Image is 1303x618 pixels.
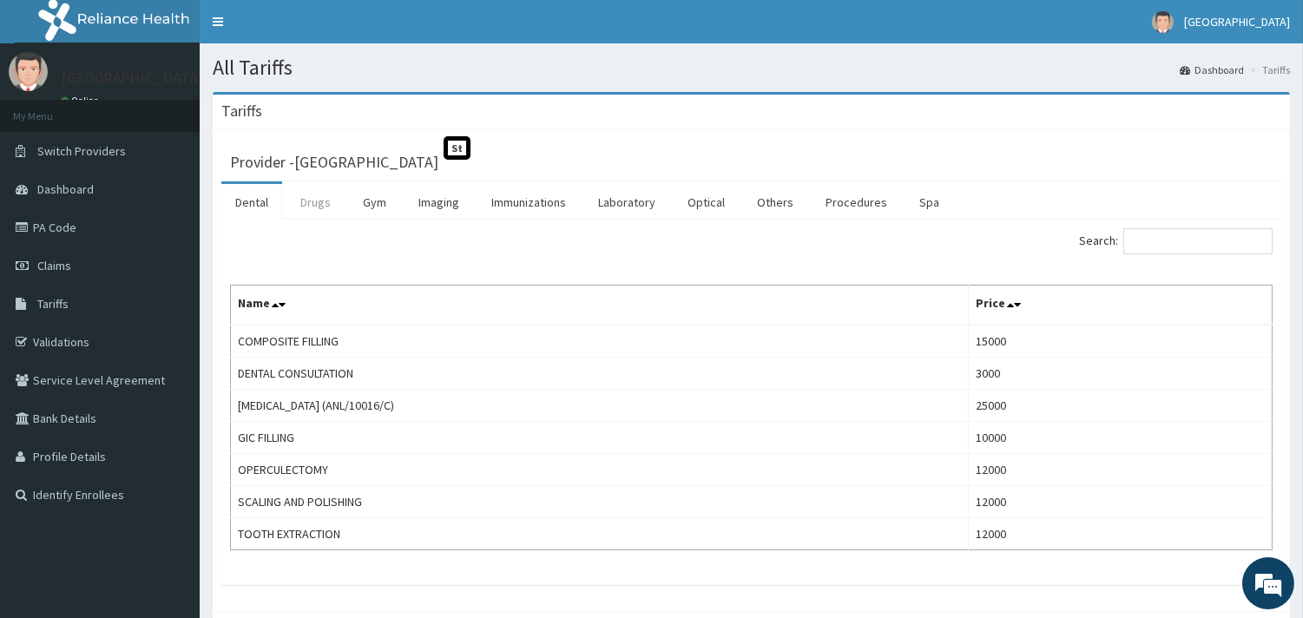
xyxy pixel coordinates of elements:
[743,184,807,220] a: Others
[221,103,262,119] h3: Tariffs
[9,52,48,91] img: User Image
[231,358,969,390] td: DENTAL CONSULTATION
[286,184,345,220] a: Drugs
[1184,14,1290,30] span: [GEOGRAPHIC_DATA]
[231,518,969,550] td: TOOTH EXTRACTION
[231,422,969,454] td: GIC FILLING
[1152,11,1174,33] img: User Image
[1180,62,1244,77] a: Dashboard
[1123,228,1273,254] input: Search:
[405,184,473,220] a: Imaging
[37,143,126,159] span: Switch Providers
[969,422,1273,454] td: 10000
[37,296,69,312] span: Tariffs
[477,184,580,220] a: Immunizations
[37,258,71,273] span: Claims
[1079,228,1273,254] label: Search:
[444,136,471,160] span: St
[37,181,94,197] span: Dashboard
[969,486,1273,518] td: 12000
[230,154,438,170] h3: Provider - [GEOGRAPHIC_DATA]
[969,390,1273,422] td: 25000
[61,95,102,107] a: Online
[905,184,953,220] a: Spa
[221,184,282,220] a: Dental
[231,286,969,325] th: Name
[213,56,1290,79] h1: All Tariffs
[969,358,1273,390] td: 3000
[812,184,901,220] a: Procedures
[969,454,1273,486] td: 12000
[61,70,204,86] p: [GEOGRAPHIC_DATA]
[969,325,1273,358] td: 15000
[1246,62,1290,77] li: Tariffs
[231,390,969,422] td: [MEDICAL_DATA] (ANL/10016/C)
[231,325,969,358] td: COMPOSITE FILLING
[969,518,1273,550] td: 12000
[349,184,400,220] a: Gym
[674,184,739,220] a: Optical
[584,184,669,220] a: Laboratory
[231,454,969,486] td: OPERCULECTOMY
[969,286,1273,325] th: Price
[231,486,969,518] td: SCALING AND POLISHING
